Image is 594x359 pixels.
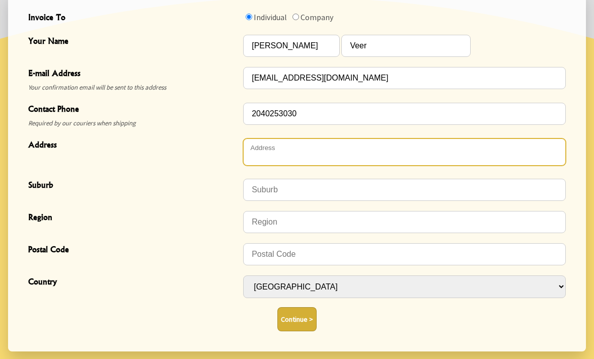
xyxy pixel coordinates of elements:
label: Individual [254,12,287,22]
span: Region [28,211,238,226]
input: Contact Phone [243,103,566,125]
button: Continue > [277,307,317,331]
span: Contact Phone [28,103,238,117]
textarea: Address [243,138,566,166]
span: Invoice To [28,11,238,26]
span: Suburb [28,179,238,193]
input: Region [243,211,566,233]
span: Address [28,138,238,153]
input: Invoice To [246,14,252,20]
input: Suburb [243,179,566,201]
span: Postal Code [28,243,238,258]
span: Your Name [28,35,238,49]
span: E-mail Address [28,67,238,82]
input: Postal Code [243,243,566,265]
span: Required by our couriers when shipping [28,117,238,129]
input: E-mail Address [243,67,566,89]
span: Your confirmation email will be sent to this address [28,82,238,94]
select: Country [243,275,566,298]
input: Invoice To [292,14,299,20]
input: Your Name [243,35,340,57]
span: Country [28,275,238,290]
label: Company [301,12,333,22]
input: Your Name [341,35,470,57]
